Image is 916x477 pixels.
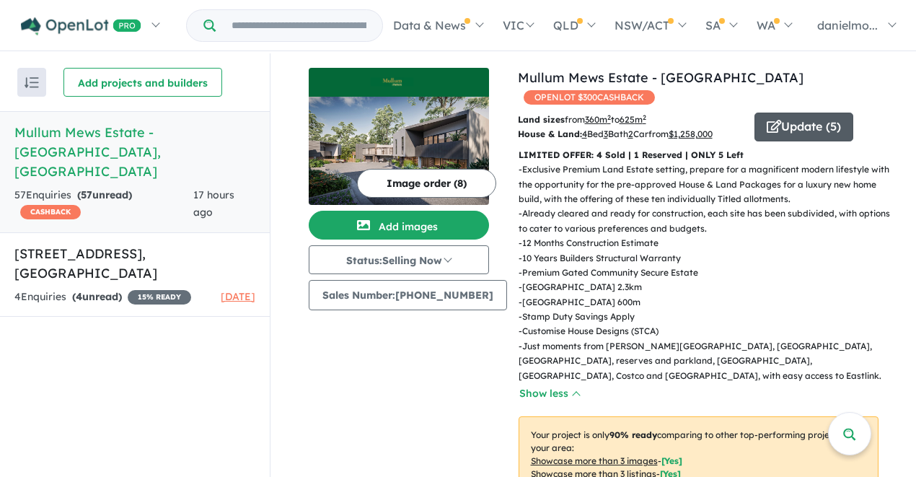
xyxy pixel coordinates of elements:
span: 4 [76,290,82,303]
u: 3 [604,128,608,139]
span: 15 % READY [128,290,191,305]
div: 57 Enquir ies [14,187,193,222]
h5: [STREET_ADDRESS] , [GEOGRAPHIC_DATA] [14,244,255,283]
button: Image order (8) [357,169,496,198]
u: 625 m [620,114,646,125]
p: LIMITED OFFER: 4 Sold | 1 Reserved | ONLY 5 Left [519,148,878,162]
strong: ( unread) [72,290,122,303]
a: Mullum Mews Estate - Ringwood LogoMullum Mews Estate - Ringwood [309,68,489,205]
button: Show less [519,385,581,402]
h5: Mullum Mews Estate - [GEOGRAPHIC_DATA] , [GEOGRAPHIC_DATA] [14,123,255,181]
span: 57 [81,188,92,201]
span: CASHBACK [20,205,81,219]
p: - [GEOGRAPHIC_DATA] 600m [519,295,890,310]
p: - Customise House Designs (STCA) [519,324,890,338]
input: Try estate name, suburb, builder or developer [219,10,379,41]
button: Add images [309,211,489,240]
u: 4 [582,128,587,139]
button: Add projects and builders [63,68,222,97]
p: Bed Bath Car from [518,127,744,141]
span: to [611,114,646,125]
strong: ( unread) [77,188,132,201]
img: sort.svg [25,77,39,88]
p: from [518,113,744,127]
u: 360 m [585,114,611,125]
button: Sales Number:[PHONE_NUMBER] [309,280,507,310]
sup: 2 [643,113,646,121]
p: - Premium Gated Community Secure Estate [519,266,890,280]
p: - 10 Years Builders Structural Warranty [519,251,890,266]
span: 17 hours ago [193,188,234,219]
span: [ Yes ] [661,455,682,466]
p: - Just moments from [PERSON_NAME][GEOGRAPHIC_DATA], [GEOGRAPHIC_DATA], [GEOGRAPHIC_DATA], reserve... [519,339,890,383]
u: Showcase more than 3 images [531,455,658,466]
u: $ 1,258,000 [669,128,713,139]
button: Update (5) [754,113,853,141]
p: - 12 Months Construction Estimate [519,236,890,250]
span: [DATE] [221,290,255,303]
img: Mullum Mews Estate - Ringwood [309,97,489,205]
span: danielmo... [817,18,878,32]
p: - Exclusive Premium Land Estate setting, prepare for a magnificent modern lifestyle with the oppo... [519,162,890,206]
span: OPENLOT $ 300 CASHBACK [524,90,655,105]
b: 90 % ready [609,429,657,440]
p: - Already cleared and ready for construction, each site has been subdivided, with options to cate... [519,206,890,236]
u: 2 [628,128,633,139]
p: - Stamp Duty Savings Apply [519,310,890,324]
b: Land sizes [518,114,565,125]
sup: 2 [607,113,611,121]
p: - [GEOGRAPHIC_DATA] 2.3km [519,280,890,294]
a: Mullum Mews Estate - [GEOGRAPHIC_DATA] [518,69,803,86]
img: Openlot PRO Logo White [21,17,141,35]
img: Mullum Mews Estate - Ringwood Logo [314,74,483,91]
button: Status:Selling Now [309,245,489,274]
div: 4 Enquir ies [14,289,191,306]
b: House & Land: [518,128,582,139]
